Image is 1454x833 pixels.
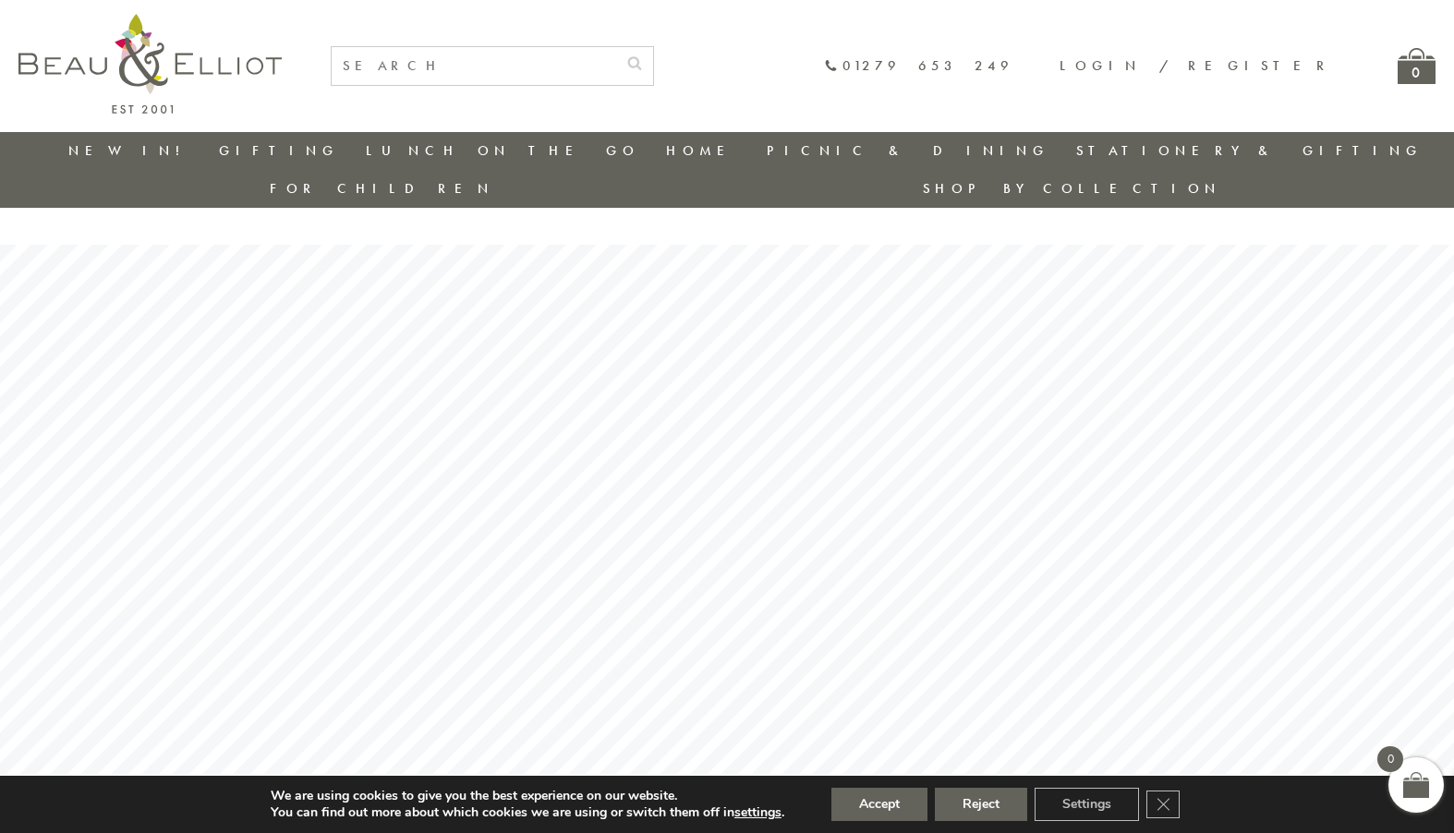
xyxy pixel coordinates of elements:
[1377,746,1403,772] span: 0
[824,58,1013,74] a: 01279 653 249
[935,788,1027,821] button: Reject
[831,788,927,821] button: Accept
[1060,56,1333,75] a: Login / Register
[270,179,494,198] a: For Children
[68,141,192,160] a: New in!
[767,141,1049,160] a: Picnic & Dining
[734,804,782,821] button: settings
[923,179,1221,198] a: Shop by collection
[18,14,282,114] img: logo
[271,804,784,821] p: You can find out more about which cookies we are using or switch them off in .
[219,141,339,160] a: Gifting
[666,141,740,160] a: Home
[1035,788,1139,821] button: Settings
[1398,48,1436,84] a: 0
[271,788,784,804] p: We are using cookies to give you the best experience on our website.
[366,141,639,160] a: Lunch On The Go
[332,47,616,85] input: SEARCH
[1076,141,1423,160] a: Stationery & Gifting
[1146,791,1180,818] button: Close GDPR Cookie Banner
